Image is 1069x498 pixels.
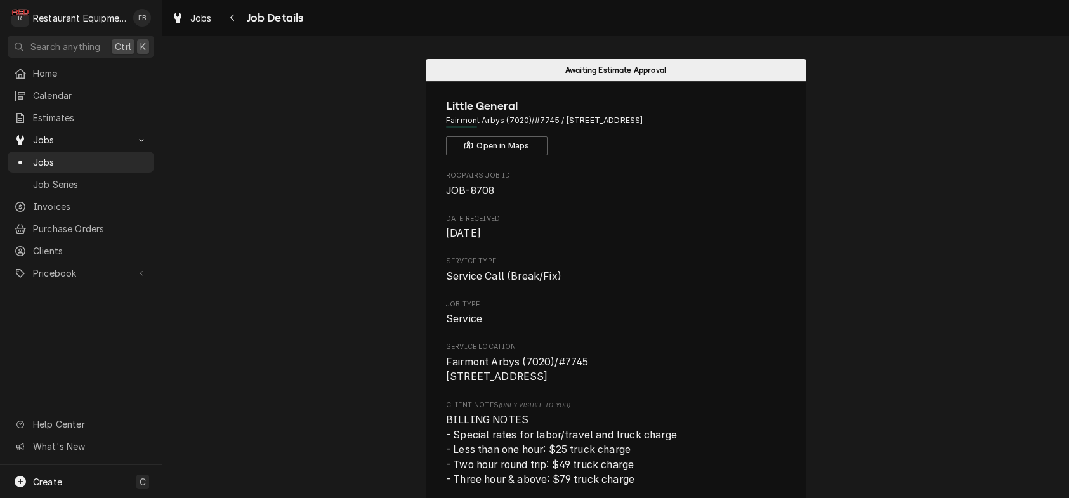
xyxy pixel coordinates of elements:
[446,227,481,239] span: [DATE]
[11,9,29,27] div: R
[33,200,148,213] span: Invoices
[33,111,148,124] span: Estimates
[33,89,148,102] span: Calendar
[33,67,148,80] span: Home
[133,9,151,27] div: Emily Bird's Avatar
[446,183,785,199] span: Roopairs Job ID
[499,402,570,409] span: (Only Visible to You)
[243,10,304,27] span: Job Details
[33,133,129,147] span: Jobs
[30,40,100,53] span: Search anything
[446,299,785,310] span: Job Type
[133,9,151,27] div: EB
[8,152,154,173] a: Jobs
[8,240,154,261] a: Clients
[446,171,785,198] div: Roopairs Job ID
[8,85,154,106] a: Calendar
[223,8,243,28] button: Navigate back
[8,129,154,150] a: Go to Jobs
[446,299,785,327] div: Job Type
[446,311,785,327] span: Job Type
[33,417,147,431] span: Help Center
[140,40,146,53] span: K
[33,476,62,487] span: Create
[166,8,217,29] a: Jobs
[11,9,29,27] div: Restaurant Equipment Diagnostics's Avatar
[446,98,785,155] div: Client Information
[446,256,785,284] div: Service Type
[446,400,785,410] span: Client Notes
[33,222,148,235] span: Purchase Orders
[446,342,785,384] div: Service Location
[446,412,785,487] span: [object Object]
[33,178,148,191] span: Job Series
[140,475,146,488] span: C
[446,214,785,224] span: Date Received
[565,66,666,74] span: Awaiting Estimate Approval
[33,11,126,25] div: Restaurant Equipment Diagnostics
[446,115,785,126] span: Address
[33,155,148,169] span: Jobs
[8,436,154,457] a: Go to What's New
[190,11,212,25] span: Jobs
[446,226,785,241] span: Date Received
[8,63,154,84] a: Home
[8,174,154,195] a: Job Series
[8,196,154,217] a: Invoices
[426,59,806,81] div: Status
[446,171,785,181] span: Roopairs Job ID
[446,356,588,383] span: Fairmont Arbys (7020)/#7745 [STREET_ADDRESS]
[446,98,785,115] span: Name
[446,400,785,488] div: [object Object]
[446,185,494,197] span: JOB-8708
[446,270,561,282] span: Service Call (Break/Fix)
[446,313,482,325] span: Service
[33,440,147,453] span: What's New
[446,342,785,352] span: Service Location
[33,266,129,280] span: Pricebook
[446,269,785,284] span: Service Type
[446,214,785,241] div: Date Received
[446,256,785,266] span: Service Type
[8,107,154,128] a: Estimates
[446,414,677,486] span: BILLING NOTES - Special rates for labor/travel and truck charge - Less than one hour: $25 truck c...
[8,218,154,239] a: Purchase Orders
[33,244,148,258] span: Clients
[8,36,154,58] button: Search anythingCtrlK
[446,355,785,384] span: Service Location
[8,263,154,284] a: Go to Pricebook
[8,414,154,435] a: Go to Help Center
[115,40,131,53] span: Ctrl
[446,136,548,155] button: Open in Maps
